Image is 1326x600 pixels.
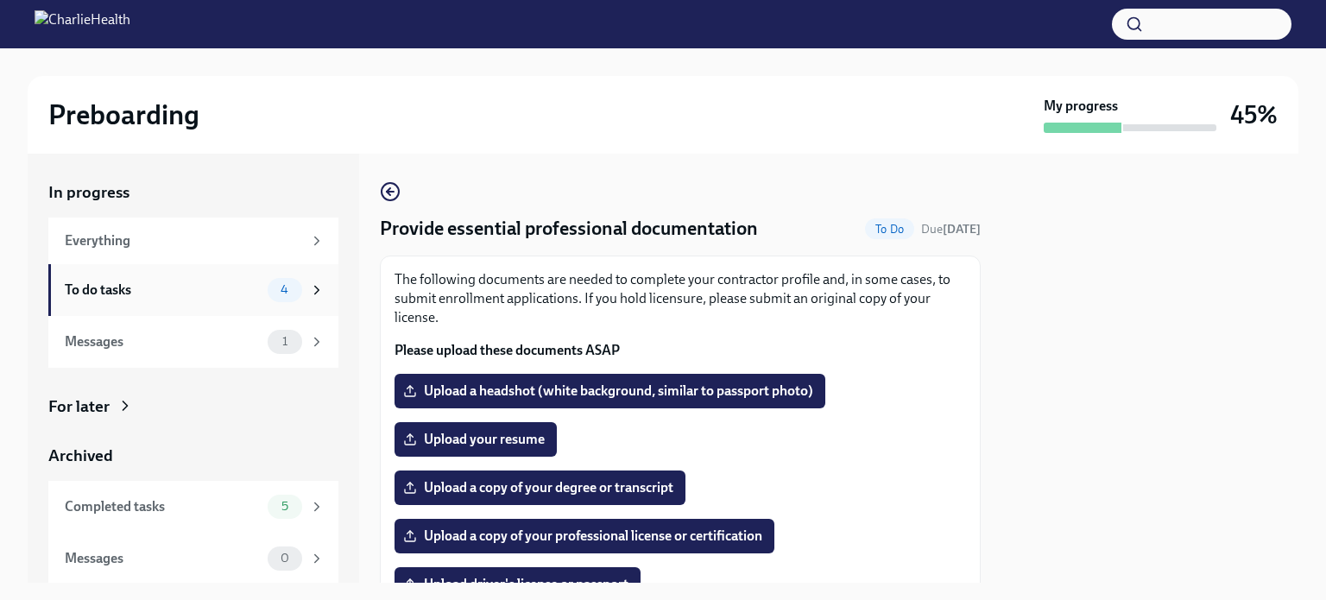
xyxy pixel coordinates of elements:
[921,222,981,237] span: Due
[407,431,545,448] span: Upload your resume
[865,223,914,236] span: To Do
[395,519,774,553] label: Upload a copy of your professional license or certification
[407,382,813,400] span: Upload a headshot (white background, similar to passport photo)
[35,10,130,38] img: CharlieHealth
[48,98,199,132] h2: Preboarding
[48,395,338,418] a: For later
[48,533,338,584] a: Messages0
[395,270,966,327] p: The following documents are needed to complete your contractor profile and, in some cases, to sub...
[395,422,557,457] label: Upload your resume
[65,281,261,300] div: To do tasks
[65,332,261,351] div: Messages
[48,181,338,204] a: In progress
[48,395,110,418] div: For later
[380,216,758,242] h4: Provide essential professional documentation
[48,481,338,533] a: Completed tasks5
[48,316,338,368] a: Messages1
[1230,99,1278,130] h3: 45%
[395,471,685,505] label: Upload a copy of your degree or transcript
[1044,97,1118,116] strong: My progress
[65,231,302,250] div: Everything
[921,221,981,237] span: September 2nd, 2025 09:00
[395,374,825,408] label: Upload a headshot (white background, similar to passport photo)
[65,549,261,568] div: Messages
[48,264,338,316] a: To do tasks4
[48,445,338,467] a: Archived
[270,283,299,296] span: 4
[943,222,981,237] strong: [DATE]
[407,576,628,593] span: Upload driver's license or passport
[272,335,298,348] span: 1
[48,218,338,264] a: Everything
[65,497,261,516] div: Completed tasks
[407,527,762,545] span: Upload a copy of your professional license or certification
[395,342,620,358] strong: Please upload these documents ASAP
[271,500,299,513] span: 5
[270,552,300,565] span: 0
[407,479,673,496] span: Upload a copy of your degree or transcript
